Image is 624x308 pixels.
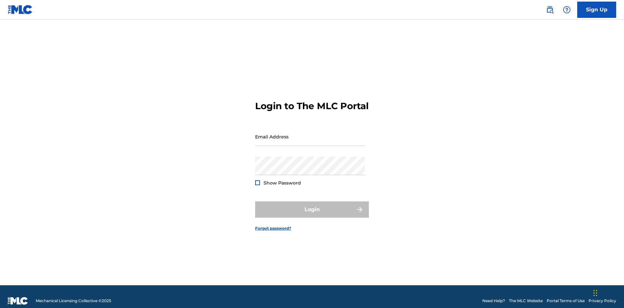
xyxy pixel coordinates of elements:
[36,298,111,304] span: Mechanical Licensing Collective © 2025
[560,3,573,16] div: Help
[577,2,616,18] a: Sign Up
[593,283,597,303] div: Drag
[255,225,291,231] a: Forgot password?
[264,180,301,186] span: Show Password
[8,5,33,14] img: MLC Logo
[589,298,616,304] a: Privacy Policy
[8,297,28,305] img: logo
[547,298,585,304] a: Portal Terms of Use
[255,100,369,112] h3: Login to The MLC Portal
[546,6,554,14] img: search
[509,298,543,304] a: The MLC Website
[563,6,571,14] img: help
[482,298,505,304] a: Need Help?
[543,3,556,16] a: Public Search
[591,277,624,308] iframe: Chat Widget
